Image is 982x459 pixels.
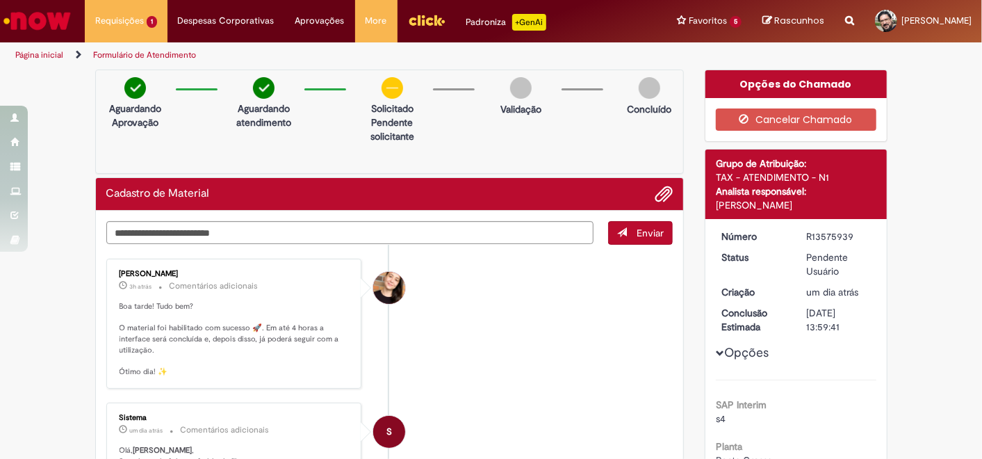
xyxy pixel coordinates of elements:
div: [DATE] 13:59:41 [807,306,871,334]
span: 1 [147,16,157,28]
dt: Número [711,229,796,243]
div: Analista responsável: [716,184,876,198]
time: 29/09/2025 10:59:46 [130,426,163,435]
button: Enviar [608,221,673,245]
div: Pendente Usuário [807,250,871,278]
span: S [386,415,392,449]
small: Comentários adicionais [181,424,270,436]
span: More [366,14,387,28]
span: 5 [730,16,742,28]
img: click_logo_yellow_360x200.png [408,10,445,31]
p: Boa tarde! Tudo bem? O material foi habilitado com sucesso 🚀. Em até 4 horas a interface será con... [120,301,351,378]
span: um dia atrás [130,426,163,435]
div: Opções do Chamado [705,70,887,98]
span: Aprovações [295,14,345,28]
div: R13575939 [807,229,871,243]
span: um dia atrás [807,286,859,298]
dt: Status [711,250,796,264]
p: +GenAi [512,14,546,31]
a: Página inicial [15,49,63,61]
button: Adicionar anexos [655,185,673,203]
p: Validação [500,102,541,116]
div: 29/09/2025 10:59:34 [807,285,871,299]
span: Favoritos [689,14,727,28]
img: check-circle-green.png [253,77,275,99]
span: 3h atrás [130,282,152,291]
ul: Trilhas de página [10,42,644,68]
dt: Criação [711,285,796,299]
b: SAP Interim [716,398,767,411]
div: Grupo de Atribuição: [716,156,876,170]
small: Comentários adicionais [170,280,259,292]
b: [PERSON_NAME] [133,445,193,456]
img: circle-minus.png [382,77,403,99]
img: ServiceNow [1,7,73,35]
p: Concluído [627,102,671,116]
dt: Conclusão Estimada [711,306,796,334]
p: Aguardando Aprovação [101,102,169,129]
b: Planta [716,440,742,453]
div: [PERSON_NAME] [716,198,876,212]
div: Padroniza [466,14,546,31]
p: Solicitado [359,102,426,115]
button: Cancelar Chamado [716,108,876,131]
div: System [373,416,405,448]
img: img-circle-grey.png [639,77,660,99]
time: 29/09/2025 10:59:34 [807,286,859,298]
img: check-circle-green.png [124,77,146,99]
div: TAX - ATENDIMENTO - N1 [716,170,876,184]
textarea: Digite sua mensagem aqui... [106,221,594,244]
div: Sistema [120,414,351,422]
span: s4 [716,412,726,425]
span: [PERSON_NAME] [901,15,972,26]
span: Despesas Corporativas [178,14,275,28]
h2: Cadastro de Material Histórico de tíquete [106,188,210,200]
div: [PERSON_NAME] [120,270,351,278]
img: img-circle-grey.png [510,77,532,99]
p: Aguardando atendimento [230,102,297,129]
div: Sabrina De Vasconcelos [373,272,405,304]
p: Pendente solicitante [359,115,426,143]
a: Formulário de Atendimento [93,49,196,61]
span: Requisições [95,14,144,28]
span: Enviar [637,227,664,239]
a: Rascunhos [762,15,824,28]
time: 30/09/2025 13:06:05 [130,282,152,291]
span: Rascunhos [774,14,824,27]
